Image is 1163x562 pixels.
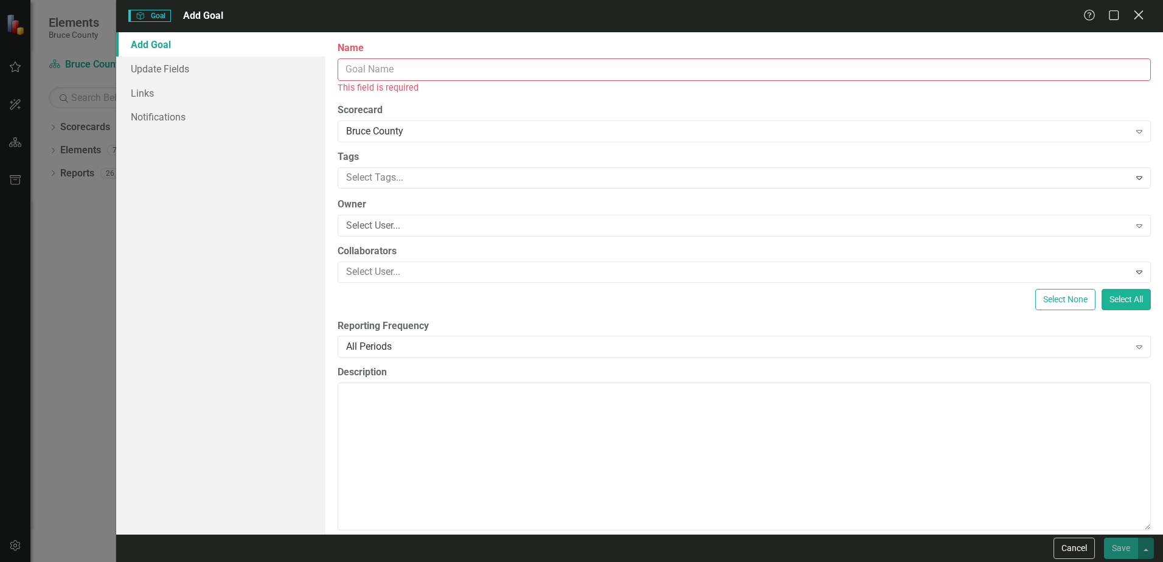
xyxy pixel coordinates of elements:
button: Select None [1035,289,1095,310]
div: This field is required [338,81,1151,95]
span: Add Goal [183,10,223,21]
p: A measurement of patient interactions based on population. The values for 2025 are based on a pop... [3,3,433,32]
label: Name [338,41,1151,55]
a: Notifications [116,105,325,129]
label: Scorecard [338,103,1151,117]
span: Goal [128,10,170,22]
label: Description [338,366,1151,380]
button: Cancel [1054,538,1095,559]
div: Bruce County [346,125,1129,139]
label: Collaborators [338,245,1151,258]
a: Add Goal [116,32,325,57]
input: Goal Name [338,58,1151,81]
div: All Periods [346,340,1129,354]
label: Tags [338,150,1151,164]
a: Links [116,81,325,105]
label: Owner [338,198,1151,212]
a: Update Fields [116,57,325,81]
button: Save [1104,538,1138,559]
label: Reporting Frequency [338,319,1151,333]
button: Select All [1102,289,1151,310]
div: Select User... [346,218,1129,232]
